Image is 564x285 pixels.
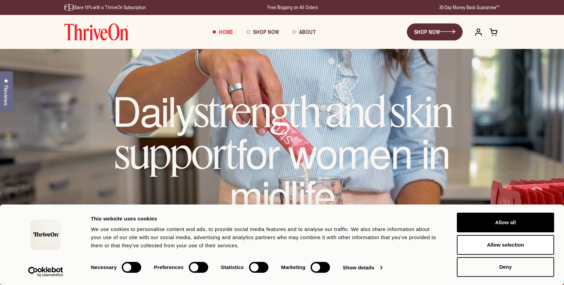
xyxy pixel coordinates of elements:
div: This website uses cookies [91,215,442,223]
p: 30-Day Money Back Guarantee** [439,4,500,11]
a: SHOP NOW [407,23,463,40]
strong: Necessary [91,264,117,270]
img: logo [30,219,61,250]
strong: Marketing [281,264,305,270]
span: Shop Now [253,28,279,36]
a: About [286,23,323,41]
button: Deny [457,257,554,277]
div: We use cookies to personalise content and ads, to provide social media features and to analyse ou... [91,225,442,250]
a: Home [206,23,240,41]
a: Shop Now [240,23,286,41]
a: Usercentrics Cookiebot - opens in a new window [16,267,76,277]
p: Free Shipping on All Orders [267,4,318,11]
button: Allow all [457,213,554,232]
p: Save 15% with a ThriveOn Subscription [64,4,146,11]
legend: Consent Selection [90,259,91,259]
em: strength and skin support [115,86,452,179]
span: Home [219,28,233,36]
strong: Statistics [221,264,244,270]
span: Reviews [2,85,11,106]
a: Show details [343,263,382,273]
span: About [299,28,316,36]
h1: Daily for women in midlife [78,90,486,213]
button: Allow selection [457,235,554,255]
strong: Preferences [154,264,184,270]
